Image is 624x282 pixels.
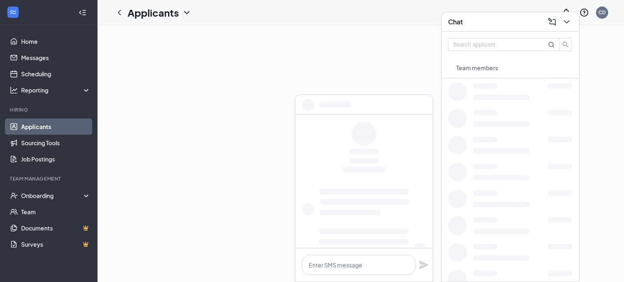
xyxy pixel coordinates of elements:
h1: Applicants [128,6,179,19]
svg: QuestionInfo [579,8,589,17]
span: search [559,41,572,48]
svg: ChevronDown [562,17,572,27]
svg: ChevronDown [182,8,192,17]
svg: Plane [419,260,429,270]
a: SurveysCrown [21,236,91,252]
a: DocumentsCrown [21,220,91,236]
div: Hiring [10,106,89,113]
h3: Chat [448,17,463,26]
button: ComposeMessage [545,15,558,28]
input: Search applicant [453,40,537,49]
span: Team members [456,64,498,71]
div: CD [598,9,606,16]
div: Team Management [10,175,89,182]
div: Onboarding [21,192,91,200]
svg: ComposeMessage [547,17,557,27]
button: ChevronDown [559,15,572,28]
a: Home [21,33,91,50]
button: search [559,38,572,51]
svg: UserCheck [10,192,18,200]
a: Sourcing Tools [21,135,91,151]
a: Applicants [21,118,91,135]
svg: ChevronLeft [115,8,124,17]
a: Team [21,204,91,220]
svg: Notifications [561,8,571,17]
div: Reporting [21,86,91,94]
a: Job Postings [21,151,91,167]
a: Scheduling [21,66,91,82]
svg: MagnifyingGlass [548,41,555,48]
svg: WorkstreamLogo [9,8,17,16]
svg: Analysis [10,86,18,94]
svg: Collapse [78,9,87,17]
a: Messages [21,50,91,66]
